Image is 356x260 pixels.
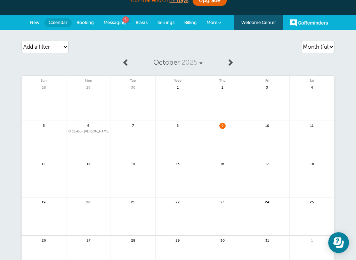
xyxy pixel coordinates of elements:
[157,20,175,25] span: Settings
[219,199,226,204] span: 23
[72,130,84,133] span: 12:45pm
[8,39,96,64] p: We will send two more reminders: 1 day before, and 2 hours before the appointment
[68,130,109,133] span: Julian Lance
[219,84,226,90] span: 2
[175,161,181,166] span: 15
[264,161,270,166] span: 17
[133,55,223,70] a: October 2025
[264,84,270,90] span: 3
[219,123,226,128] span: 9
[111,76,155,83] span: Tue
[153,15,179,30] a: Settings
[309,237,315,243] span: 1
[290,76,334,83] span: Sat
[130,161,136,166] span: 14
[219,237,226,243] span: 30
[68,130,109,133] a: 12:45pm[PERSON_NAME]
[202,15,226,31] a: More
[175,123,181,128] span: 8
[85,84,91,90] span: 29
[309,161,315,166] span: 18
[153,58,180,66] span: October
[44,18,72,27] a: Calendar
[85,199,91,204] span: 20
[234,15,283,30] a: Welcome Center
[8,8,96,111] div: Guide
[41,123,47,128] span: 5
[49,20,67,25] span: Calendar
[85,123,91,128] span: 6
[184,20,197,25] span: Billing
[175,84,181,90] span: 1
[104,20,126,25] span: Messaging
[72,15,99,30] a: Booking
[85,161,91,166] span: 13
[309,123,315,128] span: 11
[309,199,315,204] span: 25
[131,15,153,30] a: Blasts
[22,76,66,83] span: Sun
[8,9,81,15] b: Your appointment is saved!
[85,237,91,243] span: 27
[264,199,270,204] span: 24
[130,123,136,128] span: 7
[264,237,270,243] span: 31
[41,199,47,204] span: 19
[30,20,40,25] span: New
[136,20,148,25] span: Blasts
[207,20,217,25] span: More
[41,161,47,166] span: 12
[175,199,181,204] span: 22
[290,15,328,30] a: GoReminders
[76,20,94,25] span: Booking
[130,84,136,90] span: 30
[179,15,202,30] a: Billing
[130,237,136,243] span: 28
[309,84,315,90] span: 4
[175,237,181,243] span: 29
[245,76,290,83] span: Fri
[66,76,111,83] span: Mon
[200,76,245,83] span: Thu
[156,76,200,83] span: Wed
[219,161,226,166] span: 16
[181,58,197,66] span: 2025
[41,237,47,243] span: 26
[8,8,96,33] p: A reminder has been sent
[25,15,44,30] a: New
[41,84,47,90] span: 28
[122,16,129,23] span: 1
[264,123,270,128] span: 10
[99,15,131,30] a: Messaging 1
[328,232,349,253] iframe: Resource center
[130,199,136,204] span: 21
